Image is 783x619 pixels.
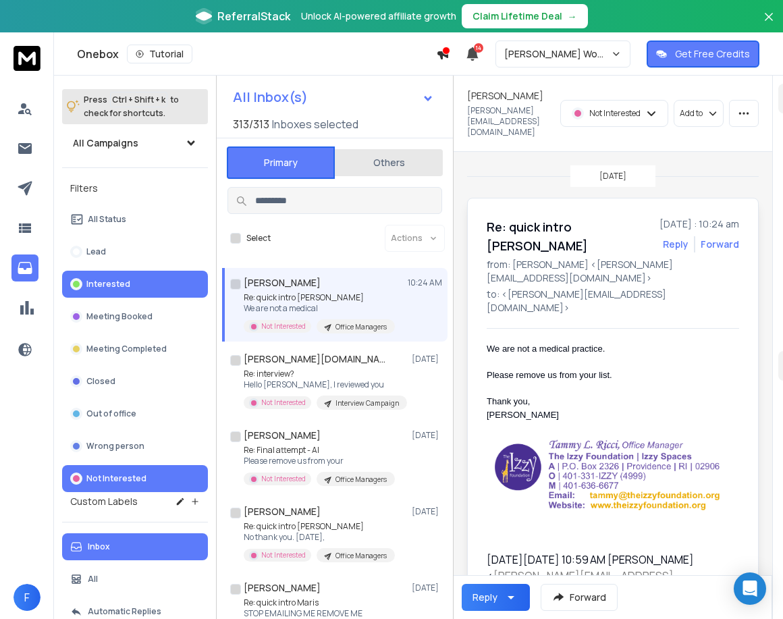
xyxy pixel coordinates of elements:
button: Lead [62,238,208,265]
h1: [PERSON_NAME] [244,505,321,518]
p: Get Free Credits [675,47,750,61]
p: All Status [88,214,126,225]
button: Inbox [62,533,208,560]
button: Close banner [760,8,778,41]
button: Reply [663,238,688,251]
button: All Campaigns [62,130,208,157]
p: Wrong person [86,441,144,452]
button: All Status [62,206,208,233]
button: Interested [62,271,208,298]
h1: Re: quick intro [PERSON_NAME] [487,217,651,255]
button: Reply [462,584,530,611]
button: Tutorial [127,45,192,63]
p: Out of office [86,408,136,419]
p: [PERSON_NAME][EMAIL_ADDRESS][DOMAIN_NAME] [467,105,552,138]
p: Lead [86,246,106,257]
button: All Inbox(s) [222,84,445,111]
button: F [13,584,40,611]
p: We are not a medical [244,303,395,314]
div: Onebox [77,45,436,63]
div: Please remove us from your list. [487,369,728,382]
button: Forward [541,584,618,611]
p: Inbox [88,541,110,552]
p: Interested [86,279,130,290]
span: Ctrl + Shift + k [110,92,167,107]
p: [DATE] [599,171,626,182]
p: Not Interested [261,474,306,484]
p: Unlock AI-powered affiliate growth [301,9,456,23]
div: Thank you, [487,395,728,408]
button: All [62,566,208,593]
p: Office Managers [335,551,387,561]
span: 313 / 313 [233,116,269,132]
p: Hello [PERSON_NAME], I reviewed you [244,379,406,390]
div: We are not a medical practice. [487,342,728,356]
div: Reply [473,591,497,604]
p: Re: quick intro [PERSON_NAME] [244,521,395,532]
p: [DATE] [412,583,442,593]
p: All [88,574,98,585]
p: Meeting Completed [86,344,167,354]
p: [DATE] [412,430,442,441]
h3: Inboxes selected [272,116,358,132]
p: Office Managers [335,322,387,332]
h1: [PERSON_NAME] [244,429,321,442]
h1: All Campaigns [73,136,138,150]
h1: [PERSON_NAME] [244,276,321,290]
p: from: [PERSON_NAME] <[PERSON_NAME][EMAIL_ADDRESS][DOMAIN_NAME]> [487,258,739,285]
div: [PERSON_NAME] [487,408,728,422]
button: Claim Lifetime Deal→ [462,4,588,28]
span: → [568,9,577,23]
h3: Filters [62,179,208,198]
p: Not Interested [589,108,641,119]
button: Primary [227,146,335,179]
p: Press to check for shortcuts. [84,93,179,120]
div: Forward [701,238,739,251]
button: Meeting Booked [62,303,208,330]
span: 14 [474,43,483,53]
p: Office Managers [335,475,387,485]
p: Re: quick intro [PERSON_NAME] [244,292,395,303]
h1: [PERSON_NAME] [467,89,543,103]
p: Meeting Booked [86,311,153,322]
p: Not Interested [261,398,306,408]
p: 10:24 AM [408,277,442,288]
p: Not Interested [86,473,146,484]
button: Out of office [62,400,208,427]
p: No thank you. [DATE], [244,532,395,543]
p: Please remove us from your [244,456,395,466]
h1: [PERSON_NAME] [244,581,321,595]
p: to: <[PERSON_NAME][EMAIL_ADDRESS][DOMAIN_NAME]> [487,288,739,315]
img: AIorK4xHuVh04TyP1EPBxzHkwksyn5ayD2bDmSU5zo3ARdXiXvahF_C4Zkarm2qXlKGCGTa1qxKxQH0 [487,421,728,519]
p: STOP EMAILING ME REMOVE ME [244,608,395,619]
div: Open Intercom Messenger [734,572,766,605]
button: Others [335,148,443,178]
label: Select [246,233,271,244]
p: Add to [680,108,703,119]
p: [PERSON_NAME] Workspace [504,47,611,61]
button: Not Interested [62,465,208,492]
p: Not Interested [261,550,306,560]
button: Get Free Credits [647,41,759,68]
div: [DATE][DATE] 10:59 AM [PERSON_NAME] < > wrote: [487,551,728,600]
p: Re: quick intro Maris [244,597,395,608]
h3: Custom Labels [70,495,138,508]
span: ReferralStack [217,8,290,24]
p: Re: interview? [244,369,406,379]
p: Re: Final attempt - AI [244,445,395,456]
h1: All Inbox(s) [233,90,308,104]
p: Closed [86,376,115,387]
p: [DATE] [412,506,442,517]
p: Not Interested [261,321,306,331]
button: Wrong person [62,433,208,460]
p: Automatic Replies [88,606,161,617]
button: Closed [62,368,208,395]
p: [DATE] : 10:24 am [659,217,739,231]
a: [PERSON_NAME][EMAIL_ADDRESS][DOMAIN_NAME] [487,568,674,599]
button: Meeting Completed [62,335,208,362]
p: Interview Campaign [335,398,399,408]
p: [DATE] [412,354,442,365]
